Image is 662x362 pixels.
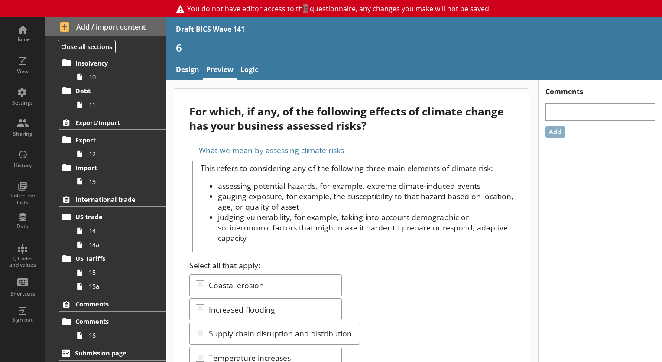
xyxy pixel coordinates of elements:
[176,24,245,34] div: Draft BICS Wave 141
[75,317,150,326] span: Comments
[237,61,262,80] a: Logic
[7,162,38,169] div: History
[75,118,150,127] span: Export/Import
[7,131,38,138] div: Sharing
[59,210,165,224] a: US trade
[89,240,154,249] span: 14a
[45,17,165,36] button: Add / import content
[63,133,165,161] li: Export12
[75,164,150,172] span: Import
[218,212,514,243] li: judging vulnerability, for example, taking into account demographic or socioeconomic factors that...
[75,59,150,67] span: Insolvency
[89,73,154,81] span: 10
[73,329,165,342] a: 16
[7,290,38,297] div: Shortcuts
[89,178,154,186] span: 13
[73,98,165,112] a: 11
[60,22,151,32] span: Add / import content
[7,36,38,43] div: Home
[218,181,514,191] li: assessing potential hazards, for example, extreme climate-induced events
[189,104,514,133] div: For which, if any, of the following effects of climate change has your business assessed risks?
[75,300,150,308] span: Comments
[7,256,38,268] div: Q Codes and values
[89,331,154,339] span: 16
[7,68,38,75] div: View
[7,316,38,323] div: Sign out
[73,266,165,280] a: 15
[59,315,165,329] a: Comments
[59,56,165,70] a: Insolvency
[73,280,165,293] a: 15a
[89,101,154,109] span: 11
[89,227,154,235] span: 14
[59,252,165,266] a: US Tariffs
[63,56,165,84] li: Insolvency10
[172,61,203,80] a: Design
[45,192,165,293] li: International tradeUS trade1414aUS Tariffs1515a
[58,40,116,53] button: Close all sections
[75,87,150,95] span: Debt
[59,297,165,312] a: Comments
[59,115,165,130] a: Export/Import
[75,136,150,144] span: Export
[7,192,38,206] div: Collection Lists
[73,147,165,161] a: 12
[63,315,165,342] li: Comments16
[75,213,150,221] span: US trade
[59,84,165,98] a: Debt
[63,252,165,293] li: US Tariffs1515a
[7,223,38,230] div: Data
[89,268,154,276] span: 15
[45,115,165,188] li: Export/ImportExport12Import13
[59,346,165,361] a: Submission page
[75,254,150,263] span: US Tariffs
[73,174,165,188] a: 13
[63,84,165,112] li: Debt11
[75,349,150,357] span: Submission page
[73,224,165,238] a: 14
[63,161,165,188] li: Import13
[176,41,652,54] h1: 6
[45,297,165,342] li: CommentsComments16
[63,210,165,252] li: US trade1414a
[59,161,165,174] a: Import
[45,10,165,112] li: Business operationsCash reserves9Insolvency10Debt11
[201,163,514,173] p: This refers to considering any of the following three main elements of climate risk:
[75,195,150,204] span: International trade
[218,191,514,212] li: gauging exposure, for example, the susceptibility to that hazard based on location, age, or quali...
[89,282,154,290] span: 15a
[73,238,165,252] a: 14a
[59,192,165,207] a: International trade
[7,99,38,106] div: Settings
[59,133,165,147] a: Export
[89,150,154,158] span: 12
[189,143,514,157] div: What we mean by assessing climate risks
[203,61,237,80] a: Preview
[73,70,165,84] a: 10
